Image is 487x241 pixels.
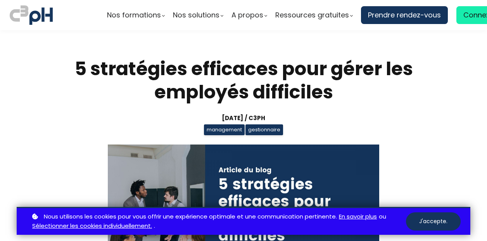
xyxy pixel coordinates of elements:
a: Sélectionner les cookies individuellement. [32,221,152,231]
h1: 5 stratégies efficaces pour gérer les employés difficiles [63,57,424,104]
span: management [204,124,245,135]
p: ou . [30,212,406,231]
span: A propos [231,9,263,21]
img: logo C3PH [10,4,53,26]
span: Nous utilisons les cookies pour vous offrir une expérience optimale et une communication pertinente. [44,212,337,222]
span: Prendre rendez-vous [368,9,441,21]
span: Nos formations [107,9,161,21]
span: Nos solutions [173,9,219,21]
span: gestionnaire [245,124,283,135]
a: Prendre rendez-vous [361,6,448,24]
a: En savoir plus [339,212,377,222]
div: [DATE] / C3pH [63,114,424,122]
button: J'accepte. [406,212,461,231]
span: Ressources gratuites [275,9,349,21]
